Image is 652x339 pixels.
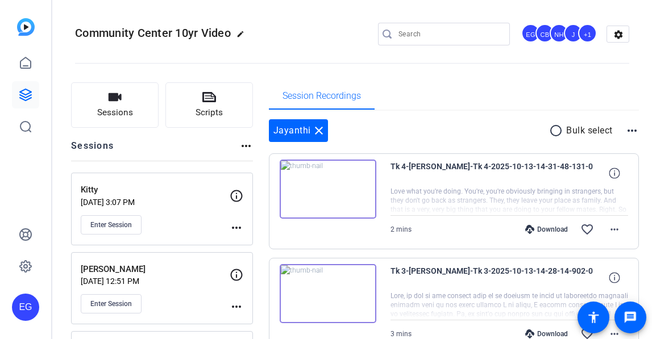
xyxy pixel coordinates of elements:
[550,24,568,43] div: NH
[239,139,253,153] mat-icon: more_horiz
[280,160,376,219] img: thumb-nail
[391,225,412,233] span: 2 mins
[535,24,554,43] div: CB
[81,198,230,207] p: [DATE] 3:07 PM
[81,183,237,196] p: Kitty
[608,223,621,236] mat-icon: more_horiz
[564,24,583,43] div: J
[398,27,501,41] input: Search
[391,160,601,187] span: Tk 4-[PERSON_NAME]-Tk 4-2025-10-13-14-31-48-131-0
[520,329,574,338] div: Download
[236,30,250,44] mat-icon: edit
[391,330,412,338] span: 3 mins
[625,124,639,137] mat-icon: more_horiz
[564,24,584,44] ngx-avatar: jenn.rubin@airbnb.com
[269,119,328,142] div: Jayanthi
[578,24,597,43] div: +1
[75,26,231,40] span: Community Center 10yr Video
[230,300,243,313] mat-icon: more_horiz
[81,263,237,276] p: [PERSON_NAME]
[283,91,361,101] span: Session Recordings
[230,221,243,235] mat-icon: more_horiz
[280,264,376,323] img: thumb-nail
[165,82,253,128] button: Scripts
[550,24,570,44] ngx-avatar: Niki Hyde
[587,311,600,324] mat-icon: accessibility
[580,223,594,236] mat-icon: favorite_border
[12,294,39,321] div: EG
[607,26,630,43] mat-icon: settings
[17,18,35,36] img: blue-gradient.svg
[312,124,326,137] mat-icon: close
[97,106,133,119] span: Sessions
[81,294,142,313] button: Enter Session
[535,24,555,44] ngx-avatar: Chloe Badat
[90,220,132,229] span: Enter Session
[520,225,574,234] div: Download
[71,139,114,161] h2: Sessions
[71,82,159,128] button: Sessions
[624,311,637,324] mat-icon: message
[566,124,613,137] p: Bulk select
[391,264,601,291] span: Tk 3-[PERSON_NAME]-Tk 3-2025-10-13-14-28-14-902-0
[81,215,142,235] button: Enter Session
[521,24,540,43] div: EG
[90,299,132,308] span: Enter Session
[196,106,223,119] span: Scripts
[81,277,230,286] p: [DATE] 12:51 PM
[521,24,541,44] ngx-avatar: Erika Galeana
[549,124,566,137] mat-icon: radio_button_unchecked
